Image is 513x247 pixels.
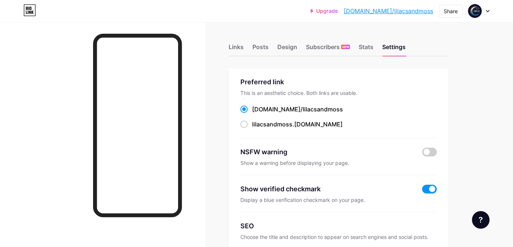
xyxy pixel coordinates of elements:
div: Show a warning before displaying your page. [240,160,437,166]
div: .[DOMAIN_NAME] [252,120,343,129]
div: SEO [240,221,437,231]
div: Links [229,43,244,56]
span: NEW [342,45,349,49]
div: [DOMAIN_NAME]/ [252,105,343,114]
div: This is an aesthetic choice. Both links are usable. [240,90,437,96]
div: NSFW warning [240,147,411,157]
a: Upgrade [310,8,338,14]
div: Design [277,43,297,56]
div: Share [444,7,458,15]
div: Posts [252,43,269,56]
span: lilacsandmoss [303,106,343,113]
div: Choose the title and description to appear on search engines and social posts. [240,234,437,240]
div: Subscribers [306,43,350,56]
div: Show verified checkmark [240,184,321,194]
div: Stats [359,43,373,56]
div: Settings [382,43,406,56]
img: anywhereasmr [468,4,482,18]
div: Preferred link [240,77,437,87]
div: Display a blue verification checkmark on your page. [240,197,437,203]
a: [DOMAIN_NAME]/lilacsandmoss [344,7,433,15]
span: lilacsandmoss [252,121,292,128]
